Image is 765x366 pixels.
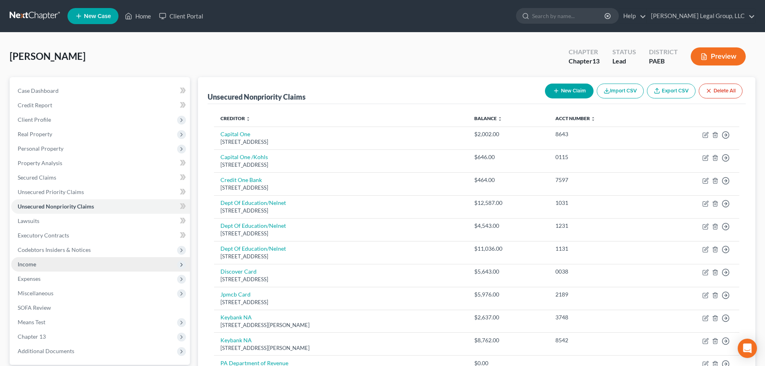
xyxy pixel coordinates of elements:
a: Keybank NA [220,337,252,344]
div: Chapter [569,47,600,57]
a: Creditor unfold_more [220,115,251,121]
span: Case Dashboard [18,87,59,94]
span: Income [18,261,36,268]
div: 0115 [555,153,647,161]
i: unfold_more [591,117,596,121]
div: $464.00 [474,176,542,184]
input: Search by name... [532,8,606,23]
div: Open Intercom Messenger [738,339,757,358]
span: [PERSON_NAME] [10,50,86,62]
span: Expenses [18,275,41,282]
div: $11,036.00 [474,245,542,253]
a: Help [619,9,646,23]
span: Unsecured Priority Claims [18,188,84,195]
div: Lead [612,57,636,66]
div: District [649,47,678,57]
div: [STREET_ADDRESS] [220,138,461,146]
span: Executory Contracts [18,232,69,239]
div: [STREET_ADDRESS] [220,161,461,169]
a: Jpmcb Card [220,291,251,298]
button: Delete All [699,84,743,98]
button: Import CSV [597,84,644,98]
span: Codebtors Insiders & Notices [18,246,91,253]
span: Secured Claims [18,174,56,181]
a: Credit Report [11,98,190,112]
span: Additional Documents [18,348,74,354]
div: 1131 [555,245,647,253]
div: $2,637.00 [474,313,542,321]
span: Means Test [18,319,45,325]
span: Client Profile [18,116,51,123]
div: [STREET_ADDRESS][PERSON_NAME] [220,321,461,329]
a: Case Dashboard [11,84,190,98]
span: Real Property [18,131,52,137]
a: [PERSON_NAME] Legal Group, LLC [647,9,755,23]
a: Unsecured Priority Claims [11,185,190,199]
div: 1231 [555,222,647,230]
span: SOFA Review [18,304,51,311]
div: $12,587.00 [474,199,542,207]
div: [STREET_ADDRESS] [220,276,461,283]
div: PAEB [649,57,678,66]
a: Dept Of Education/Nelnet [220,199,286,206]
div: [STREET_ADDRESS] [220,184,461,192]
div: $8,762.00 [474,336,542,344]
span: Miscellaneous [18,290,53,296]
span: Credit Report [18,102,52,108]
div: $2,002.00 [474,130,542,138]
div: [STREET_ADDRESS] [220,207,461,215]
a: Capital One /Kohls [220,153,268,160]
a: Balance unfold_more [474,115,502,121]
a: Secured Claims [11,170,190,185]
a: Unsecured Nonpriority Claims [11,199,190,214]
div: [STREET_ADDRESS] [220,253,461,260]
span: Unsecured Nonpriority Claims [18,203,94,210]
span: 13 [592,57,600,65]
div: $4,543.00 [474,222,542,230]
div: $646.00 [474,153,542,161]
button: Preview [691,47,746,65]
a: Lawsuits [11,214,190,228]
a: Dept Of Education/Nelnet [220,222,286,229]
div: Chapter [569,57,600,66]
a: Keybank NA [220,314,252,321]
div: $5,976.00 [474,290,542,299]
a: Client Portal [155,9,207,23]
div: $5,643.00 [474,268,542,276]
span: Chapter 13 [18,333,46,340]
i: unfold_more [498,117,502,121]
i: unfold_more [246,117,251,121]
div: 1031 [555,199,647,207]
div: 8542 [555,336,647,344]
div: [STREET_ADDRESS][PERSON_NAME] [220,344,461,352]
a: Capital One [220,131,250,137]
div: Status [612,47,636,57]
span: Property Analysis [18,159,62,166]
a: Dept Of Education/Nelnet [220,245,286,252]
a: Discover Card [220,268,257,275]
a: Export CSV [647,84,696,98]
span: Personal Property [18,145,63,152]
a: Executory Contracts [11,228,190,243]
div: 3748 [555,313,647,321]
a: Home [121,9,155,23]
div: Unsecured Nonpriority Claims [208,92,306,102]
div: [STREET_ADDRESS] [220,299,461,306]
a: Property Analysis [11,156,190,170]
a: SOFA Review [11,301,190,315]
span: New Case [84,13,111,19]
div: [STREET_ADDRESS] [220,230,461,237]
div: 0038 [555,268,647,276]
a: Acct Number unfold_more [555,115,596,121]
a: Credit One Bank [220,176,262,183]
button: New Claim [545,84,594,98]
span: Lawsuits [18,217,39,224]
div: 7597 [555,176,647,184]
div: 8643 [555,130,647,138]
div: 2189 [555,290,647,299]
